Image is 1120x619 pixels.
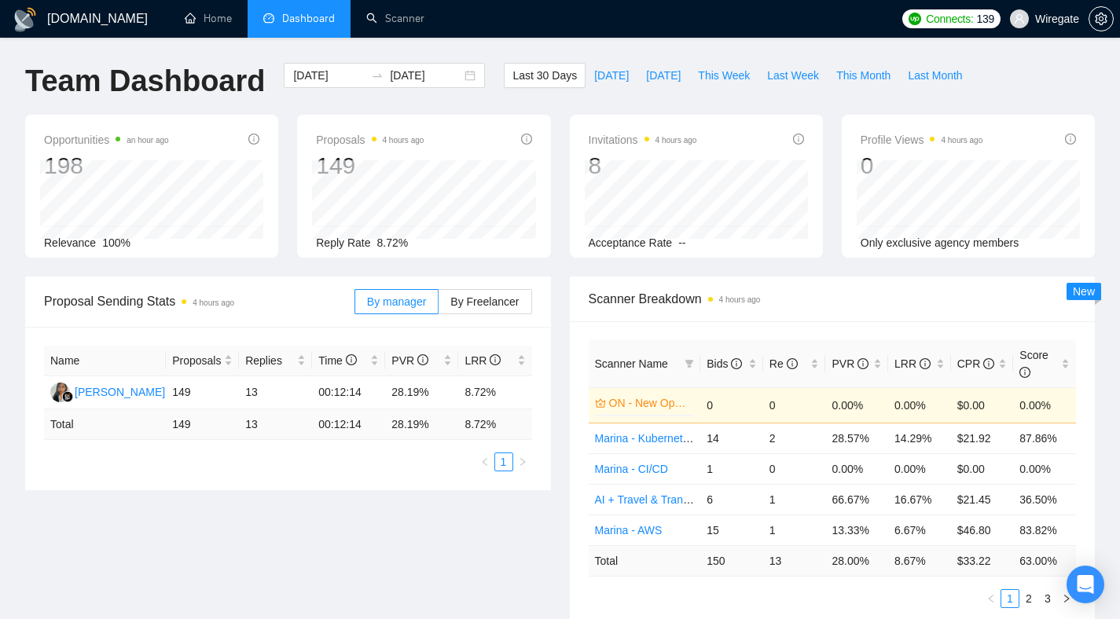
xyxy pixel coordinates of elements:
span: filter [685,359,694,368]
span: info-circle [1065,134,1076,145]
li: 1 [1001,589,1019,608]
td: 0.00% [888,453,951,484]
span: 139 [977,10,994,27]
button: left [982,589,1001,608]
span: 100% [102,236,130,249]
a: ON - New Opportunities [609,394,692,412]
td: 1 [700,453,763,484]
div: 0 [861,151,983,181]
div: 149 [316,151,424,181]
img: upwork-logo.png [909,13,921,25]
td: Total [44,409,166,440]
li: 3 [1038,589,1057,608]
td: 28.19 % [385,409,458,440]
span: Scanner Breakdown [589,289,1077,309]
input: End date [390,67,461,84]
span: swap-right [371,69,384,82]
span: Scanner Name [595,357,668,370]
time: 4 hours ago [719,295,761,304]
td: 0.00% [825,387,888,423]
span: Profile Views [861,130,983,149]
span: PVR [391,354,428,367]
td: 28.19% [385,376,458,409]
button: right [1057,589,1076,608]
li: Next Page [1057,589,1076,608]
li: Previous Page [476,452,494,471]
a: Marina - CI/CD [595,463,668,475]
td: $ 33.22 [951,545,1014,576]
a: GA[PERSON_NAME] [50,385,165,397]
td: 0.00% [1013,453,1076,484]
td: 66.67% [825,484,888,515]
a: AI + Travel & Transportation [595,493,732,506]
td: 8.72% [458,376,531,409]
button: This Week [689,63,758,88]
span: This Week [698,67,750,84]
td: 0.00% [825,453,888,484]
a: Marina - Kubernetes [595,432,695,445]
a: Marina - AWS [595,524,663,537]
span: [DATE] [594,67,629,84]
td: 13 [239,409,312,440]
span: Relevance [44,236,96,249]
td: 28.00 % [825,545,888,576]
a: 1 [495,453,512,471]
td: $0.00 [951,387,1014,423]
span: user [1014,13,1025,24]
span: Last Week [767,67,819,84]
span: info-circle [787,358,798,369]
div: Open Intercom Messenger [1067,566,1104,603]
button: Last 30 Days [504,63,586,88]
a: setting [1089,13,1114,25]
span: info-circle [417,354,428,365]
span: -- [678,236,685,249]
td: 36.50% [1013,484,1076,515]
span: Only exclusive agency members [861,236,1019,249]
td: 6 [700,484,763,515]
td: 0 [763,453,826,484]
img: gigradar-bm.png [62,391,73,402]
td: 0.00% [888,387,951,423]
td: 83.82% [1013,515,1076,545]
span: Reply Rate [316,236,370,249]
span: Opportunities [44,130,169,149]
td: 0.00% [1013,387,1076,423]
td: 149 [166,409,239,440]
td: 14.29% [888,423,951,453]
img: logo [13,7,38,32]
span: info-circle [521,134,532,145]
button: right [513,452,532,471]
span: New [1073,285,1095,298]
span: By Freelancer [450,295,519,308]
td: 00:12:14 [312,376,385,409]
td: 0 [763,387,826,423]
td: 15 [700,515,763,545]
td: 1 [763,515,826,545]
span: Proposal Sending Stats [44,291,354,311]
h1: Team Dashboard [25,63,265,100]
span: Proposals [172,352,221,369]
td: $46.80 [951,515,1014,545]
td: 150 [700,545,763,576]
span: Proposals [316,130,424,149]
span: filter [681,352,697,375]
td: 2 [763,423,826,453]
span: PVR [832,357,868,370]
td: 14 [700,423,763,453]
button: [DATE] [586,63,637,88]
td: 13 [763,545,826,576]
span: info-circle [857,358,868,369]
button: left [476,452,494,471]
span: info-circle [983,358,994,369]
time: 4 hours ago [383,136,424,145]
td: 8.72 % [458,409,531,440]
td: 8.67 % [888,545,951,576]
span: Re [769,357,798,370]
div: 198 [44,151,169,181]
span: 8.72% [377,236,409,249]
span: info-circle [248,134,259,145]
td: 0 [700,387,763,423]
span: Acceptance Rate [589,236,673,249]
td: 28.57% [825,423,888,453]
span: Invitations [589,130,697,149]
